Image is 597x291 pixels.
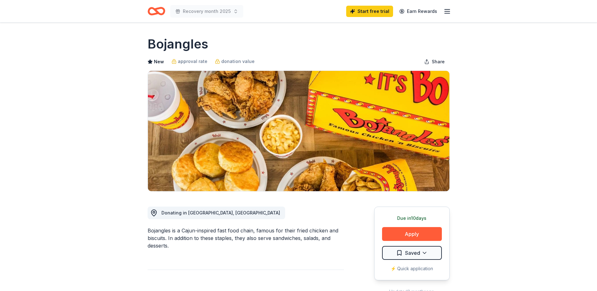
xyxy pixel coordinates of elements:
span: Saved [405,249,420,257]
a: Earn Rewards [396,6,441,17]
span: Share [432,58,445,66]
div: ⚡️ Quick application [382,265,442,272]
span: approval rate [178,58,207,65]
button: Share [419,55,450,68]
button: Recovery month 2025 [170,5,243,18]
div: Bojangles is a Cajun-inspired fast food chain, famous for their fried chicken and biscuits. In ad... [148,227,344,249]
button: Apply [382,227,442,241]
img: Image for Bojangles [148,71,449,191]
h1: Bojangles [148,35,208,53]
a: Start free trial [346,6,393,17]
div: Due in 10 days [382,214,442,222]
button: Saved [382,246,442,260]
span: Donating in [GEOGRAPHIC_DATA], [GEOGRAPHIC_DATA] [161,210,280,215]
span: New [154,58,164,66]
span: donation value [221,58,255,65]
span: Recovery month 2025 [183,8,231,15]
a: Home [148,4,165,19]
a: approval rate [172,58,207,65]
a: donation value [215,58,255,65]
